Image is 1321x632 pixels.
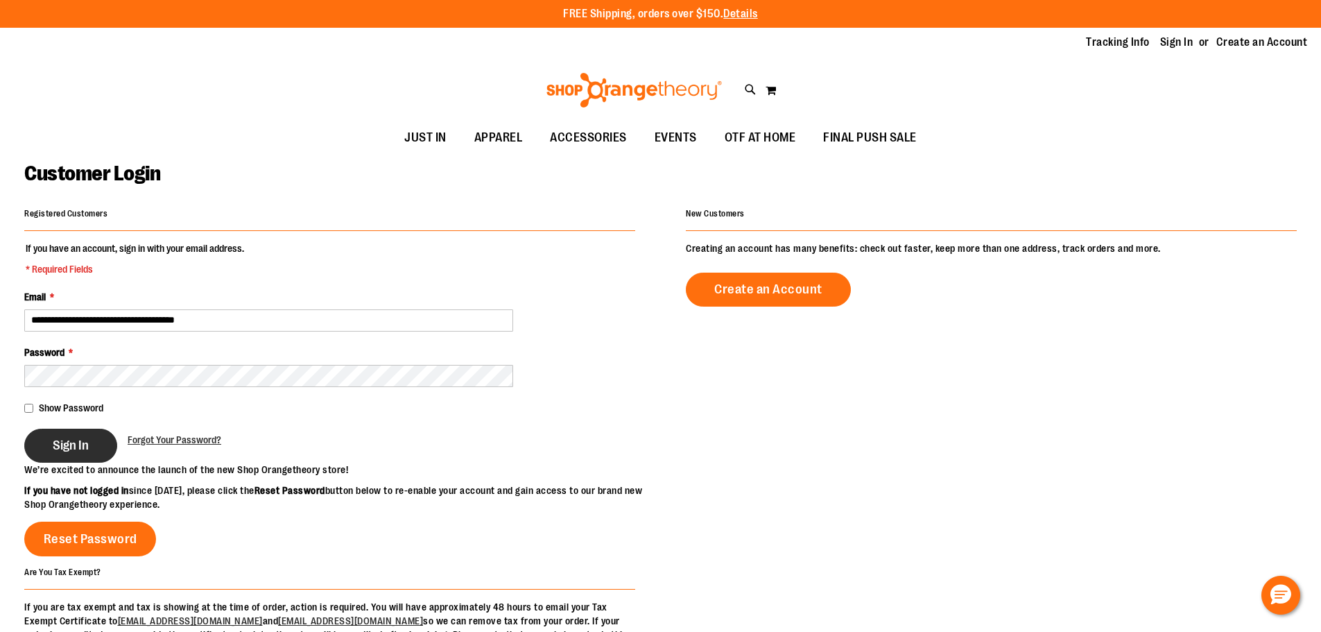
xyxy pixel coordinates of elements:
[24,241,245,276] legend: If you have an account, sign in with your email address.
[53,438,89,453] span: Sign In
[474,122,523,153] span: APPAREL
[24,209,107,219] strong: Registered Customers
[24,347,64,358] span: Password
[686,241,1297,255] p: Creating an account has many benefits: check out faster, keep more than one address, track orders...
[536,122,641,154] a: ACCESSORIES
[686,209,745,219] strong: New Customers
[1086,35,1150,50] a: Tracking Info
[686,273,851,307] a: Create an Account
[714,282,822,297] span: Create an Account
[725,122,796,153] span: OTF AT HOME
[24,567,101,577] strong: Are You Tax Exempt?
[1216,35,1308,50] a: Create an Account
[641,122,711,154] a: EVENTS
[711,122,810,154] a: OTF AT HOME
[1261,576,1300,615] button: Hello, have a question? Let’s chat.
[39,402,103,413] span: Show Password
[24,484,661,511] p: since [DATE], please click the button below to re-enable your account and gain access to our bran...
[24,429,117,463] button: Sign In
[254,485,325,496] strong: Reset Password
[1160,35,1193,50] a: Sign In
[24,485,129,496] strong: If you have not logged in
[404,122,447,153] span: JUST IN
[24,291,46,302] span: Email
[723,8,758,20] a: Details
[563,6,758,22] p: FREE Shipping, orders over $150.
[24,522,156,556] a: Reset Password
[390,122,460,154] a: JUST IN
[24,162,160,185] span: Customer Login
[128,433,221,447] a: Forgot Your Password?
[809,122,931,154] a: FINAL PUSH SALE
[550,122,627,153] span: ACCESSORIES
[24,463,661,477] p: We’re excited to announce the launch of the new Shop Orangetheory store!
[44,531,137,547] span: Reset Password
[460,122,537,154] a: APPAREL
[823,122,917,153] span: FINAL PUSH SALE
[278,615,423,626] a: [EMAIL_ADDRESS][DOMAIN_NAME]
[128,434,221,445] span: Forgot Your Password?
[544,73,724,108] img: Shop Orangetheory
[118,615,263,626] a: [EMAIL_ADDRESS][DOMAIN_NAME]
[26,262,244,276] span: * Required Fields
[655,122,697,153] span: EVENTS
